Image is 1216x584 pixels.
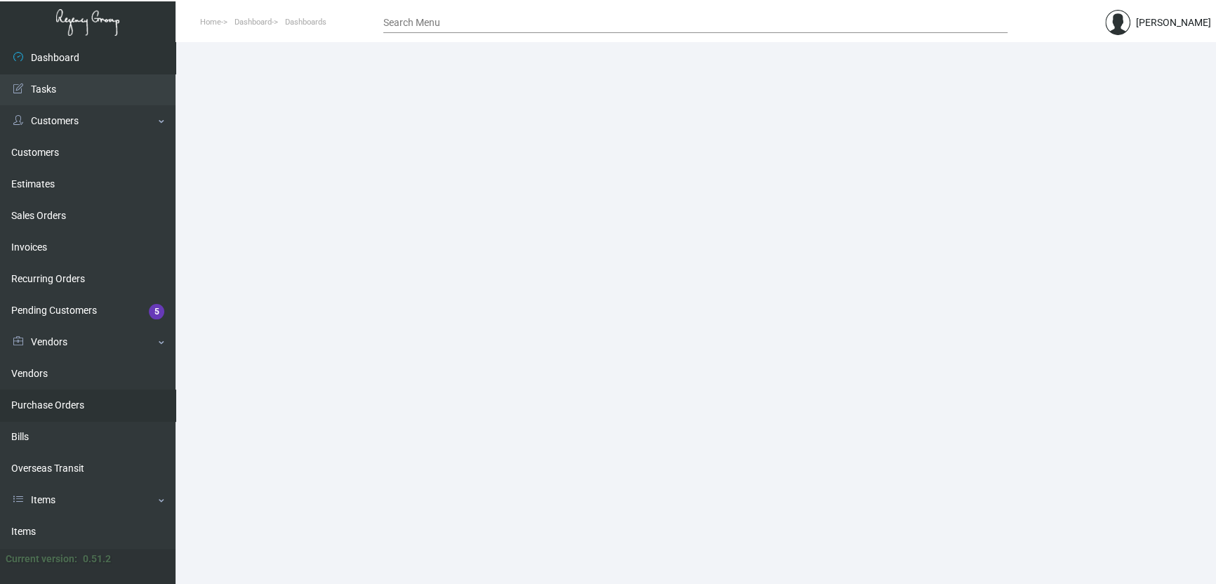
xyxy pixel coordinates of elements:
span: Dashboard [234,18,272,27]
img: admin@bootstrapmaster.com [1105,10,1130,35]
div: [PERSON_NAME] [1136,15,1211,30]
span: Dashboards [285,18,326,27]
div: Current version: [6,552,77,566]
span: Home [200,18,221,27]
div: 0.51.2 [83,552,111,566]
